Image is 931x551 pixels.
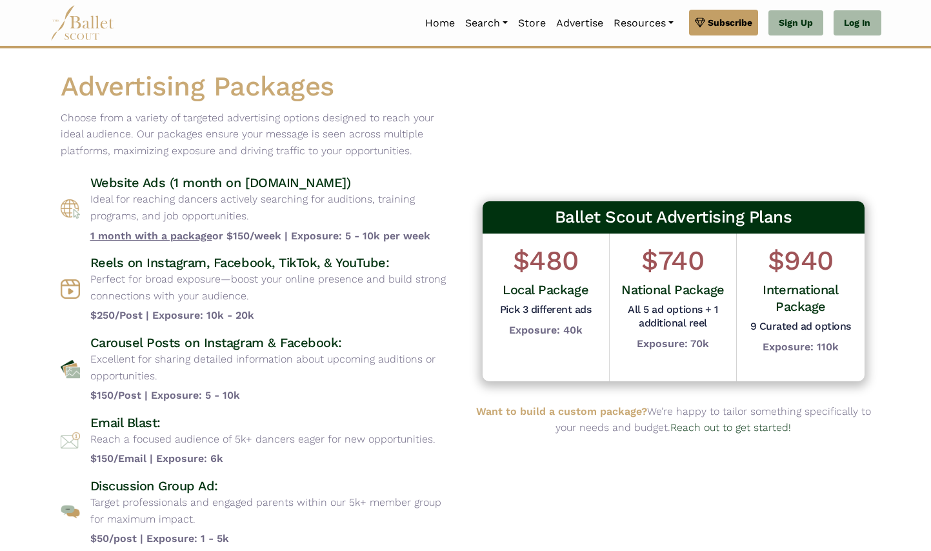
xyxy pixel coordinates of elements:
[90,530,455,547] b: $50/post | Exposure: 1 - 5k
[476,403,871,436] p: We’re happy to tailor something specifically to your needs and budget.
[689,10,758,35] a: Subscribe
[746,243,854,279] h1: $940
[746,320,854,334] h5: 9 Curated ad options
[476,405,647,417] b: Want to build a custom package?
[90,191,455,224] p: Ideal for reaching dancers actively searching for auditions, training programs, and job opportuni...
[90,307,455,324] b: $250/Post | Exposure: 10k - 20k
[90,334,455,351] h4: Carousel Posts on Instagram & Facebook:
[90,254,455,271] h4: Reels on Instagram, Facebook, TikTok, & YouTube:
[513,10,551,37] a: Store
[90,387,455,404] b: $150/Post | Exposure: 5 - 10k
[90,271,455,304] p: Perfect for broad exposure—boost your online presence and build strong connections with your audi...
[608,10,679,37] a: Resources
[483,201,865,234] h3: Ballet Scout Advertising Plans
[695,15,705,30] img: gem.svg
[670,421,791,434] a: Reach out to get started!
[768,10,823,36] a: Sign Up
[90,174,455,191] h4: Website Ads (1 month on [DOMAIN_NAME])
[834,10,881,36] a: Log In
[90,494,455,527] p: Target professionals and engaged parents within our 5k+ member group for maximum impact.
[746,281,854,315] h4: International Package
[90,228,455,245] b: or $150/week | Exposure: 5 - 10k per week
[90,414,435,431] h4: Email Blast:
[500,281,591,298] h4: Local Package
[619,281,726,298] h4: National Package
[61,69,455,105] h1: Advertising Packages
[500,303,591,317] h5: Pick 3 different ads
[619,243,726,279] h1: $740
[90,230,212,242] span: 1 month with a package
[500,243,591,279] h1: $480
[708,15,752,30] span: Subscribe
[90,477,455,494] h4: Discussion Group Ad:
[61,110,455,159] p: Choose from a variety of targeted advertising options designed to reach your ideal audience. Our ...
[460,10,513,37] a: Search
[90,351,455,384] p: Excellent for sharing detailed information about upcoming auditions or opportunities.
[90,450,435,467] b: $150/Email | Exposure: 6k
[763,341,839,353] b: Exposure: 110k
[619,303,726,330] h5: All 5 ad options + 1 additional reel
[90,431,435,448] p: Reach a focused audience of 5k+ dancers eager for new opportunities.
[420,10,460,37] a: Home
[637,337,709,350] b: Exposure: 70k
[551,10,608,37] a: Advertise
[509,324,583,336] b: Exposure: 40k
